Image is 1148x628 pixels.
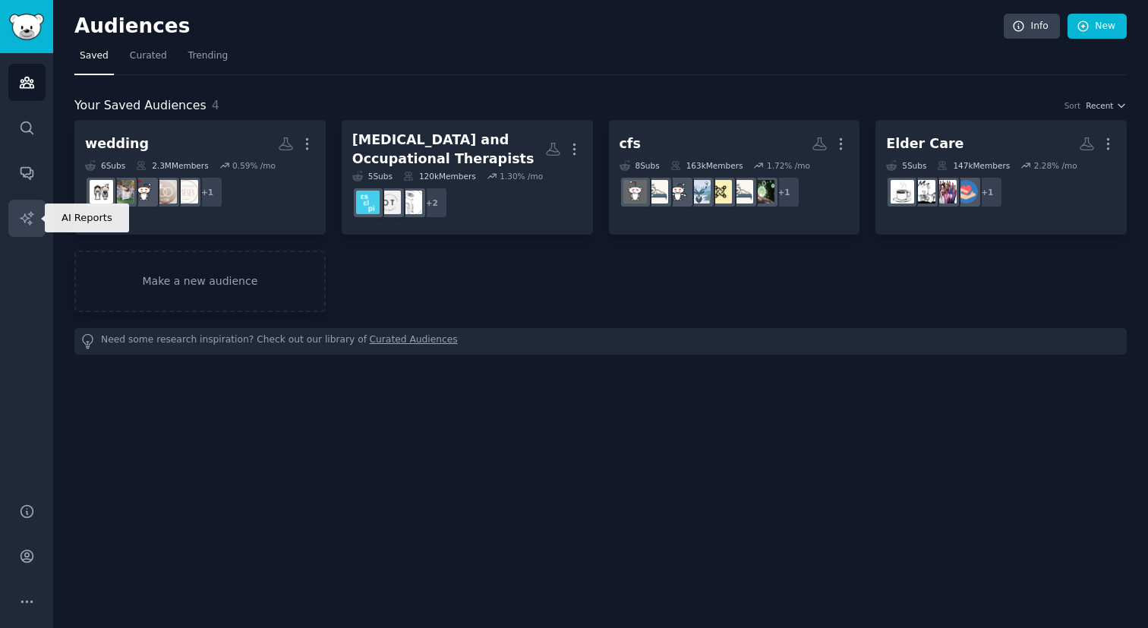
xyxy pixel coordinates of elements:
[768,176,800,208] div: + 1
[74,96,207,115] span: Your Saved Audiences
[356,191,380,214] img: slp
[891,180,914,204] img: eldercare
[875,120,1127,235] a: Elder Care5Subs147kMembers2.28% /mo+1CaregiverSupportAgingParentsAustinElderCareeldercare
[767,160,810,171] div: 1.72 % /mo
[687,180,711,204] img: cfsScotland
[645,180,668,204] img: cfsme
[730,180,753,204] img: mecfs
[352,131,545,168] div: [MEDICAL_DATA] and Occupational Therapists
[399,191,422,214] img: SpeechTherapy
[971,176,1003,208] div: + 1
[212,98,219,112] span: 4
[1086,100,1127,111] button: Recent
[886,134,963,153] div: Elder Care
[85,160,125,171] div: 6 Sub s
[886,160,926,171] div: 5 Sub s
[132,180,156,204] img: weddingplanning
[620,160,660,171] div: 8 Sub s
[666,180,689,204] img: cfsrecovery
[500,171,543,181] div: 1.30 % /mo
[74,14,1004,39] h2: Audiences
[1004,14,1060,39] a: Info
[74,328,1127,355] div: Need some research inspiration? Check out our library of
[342,120,593,235] a: [MEDICAL_DATA] and Occupational Therapists5Subs120kMembers1.30% /mo+2SpeechTherapyOccupationalThe...
[912,180,935,204] img: AustinElderCare
[1086,100,1113,111] span: Recent
[1064,100,1081,111] div: Sort
[937,160,1010,171] div: 147k Members
[403,171,476,181] div: 120k Members
[74,251,326,312] a: Make a new audience
[609,120,860,235] a: cfs8Subs163kMembers1.72% /mo+1covidlonghaulersmecfschronicfatiguecfsScotlandcfsrecoverycfsmecfs
[1068,14,1127,39] a: New
[191,176,223,208] div: + 1
[933,180,957,204] img: AgingParents
[370,333,458,349] a: Curated Audiences
[130,49,167,63] span: Curated
[74,120,326,235] a: wedding6Subs2.3MMembers0.59% /mo+1BigBudgetBridesWeddingsunder10kweddingplanningWeddingattireappr...
[136,160,208,171] div: 2.3M Members
[377,191,401,214] img: OccupationalTherapy
[670,160,743,171] div: 163k Members
[111,180,134,204] img: Weddingattireapproval
[352,171,393,181] div: 5 Sub s
[125,44,172,75] a: Curated
[9,14,44,40] img: GummySearch logo
[620,134,641,153] div: cfs
[90,180,113,204] img: wedding
[954,180,978,204] img: CaregiverSupport
[232,160,276,171] div: 0.59 % /mo
[74,44,114,75] a: Saved
[416,187,448,219] div: + 2
[80,49,109,63] span: Saved
[1034,160,1077,171] div: 2.28 % /mo
[751,180,774,204] img: covidlonghaulers
[175,180,198,204] img: BigBudgetBrides
[188,49,228,63] span: Trending
[623,180,647,204] img: cfs
[85,134,149,153] div: wedding
[183,44,233,75] a: Trending
[153,180,177,204] img: Weddingsunder10k
[708,180,732,204] img: chronicfatigue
